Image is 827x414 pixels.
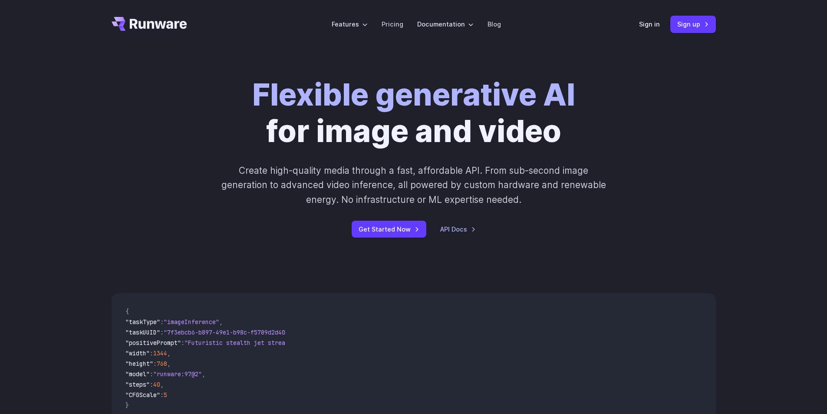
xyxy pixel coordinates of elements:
[125,349,150,357] span: "width"
[150,349,153,357] span: :
[125,339,181,347] span: "positivePrompt"
[488,19,501,29] a: Blog
[153,370,202,378] span: "runware:97@2"
[164,318,219,326] span: "imageInference"
[202,370,205,378] span: ,
[167,349,171,357] span: ,
[219,318,223,326] span: ,
[160,318,164,326] span: :
[125,391,160,399] span: "CFGScale"
[153,360,157,368] span: :
[125,401,129,409] span: }
[160,381,164,388] span: ,
[125,360,153,368] span: "height"
[639,19,660,29] a: Sign in
[167,360,171,368] span: ,
[164,328,296,336] span: "7f3ebcb6-b897-49e1-b98c-f5789d2d40d7"
[150,381,153,388] span: :
[112,17,187,31] a: Go to /
[150,370,153,378] span: :
[157,360,167,368] span: 768
[125,381,150,388] span: "steps"
[153,381,160,388] span: 40
[125,308,129,315] span: {
[125,328,160,336] span: "taskUUID"
[440,224,476,234] a: API Docs
[220,163,607,207] p: Create high-quality media through a fast, affordable API. From sub-second image generation to adv...
[181,339,185,347] span: :
[332,19,368,29] label: Features
[125,318,160,326] span: "taskType"
[252,76,575,113] strong: Flexible generative AI
[125,370,150,378] span: "model"
[164,391,167,399] span: 5
[382,19,403,29] a: Pricing
[670,16,716,33] a: Sign up
[352,221,426,238] a: Get Started Now
[160,391,164,399] span: :
[153,349,167,357] span: 1344
[160,328,164,336] span: :
[185,339,501,347] span: "Futuristic stealth jet streaking through a neon-lit cityscape with glowing purple exhaust"
[252,76,575,149] h1: for image and video
[417,19,474,29] label: Documentation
